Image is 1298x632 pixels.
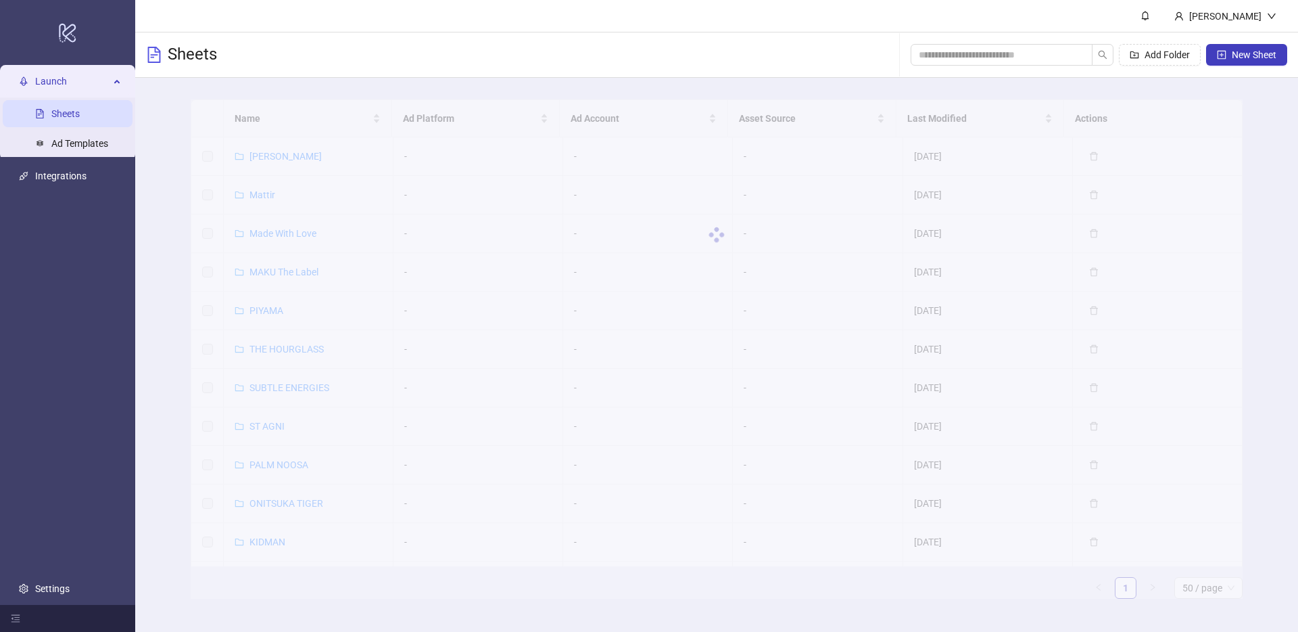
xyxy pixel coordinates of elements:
span: search [1098,50,1107,60]
span: file-text [146,47,162,63]
span: rocket [19,76,28,86]
h3: Sheets [168,44,217,66]
span: folder-add [1130,50,1139,60]
span: menu-fold [11,614,20,623]
button: New Sheet [1206,44,1287,66]
a: Integrations [35,171,87,181]
span: user [1174,12,1184,21]
a: Sheets [51,108,80,119]
span: Add Folder [1145,49,1190,60]
span: down [1267,12,1276,21]
a: Ad Templates [51,138,108,149]
span: plus-square [1217,50,1226,60]
span: New Sheet [1232,49,1276,60]
div: [PERSON_NAME] [1184,9,1267,24]
a: Settings [35,583,70,594]
span: Launch [35,68,110,95]
span: bell [1140,11,1150,20]
button: Add Folder [1119,44,1201,66]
